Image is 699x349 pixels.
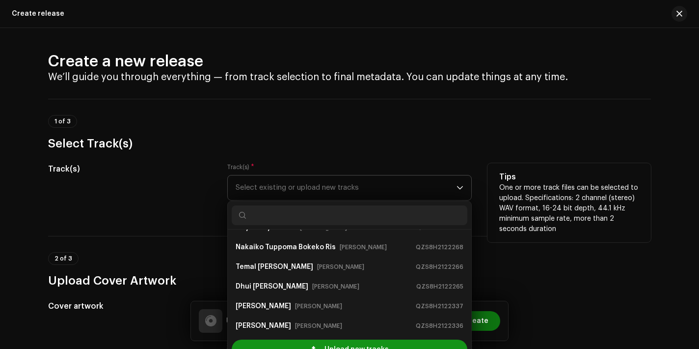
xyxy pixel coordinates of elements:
[226,315,257,327] h5: Untitled
[457,175,463,200] div: dropdown trigger
[236,259,313,275] strong: Temal [PERSON_NAME]
[416,301,463,311] small: QZS8H2122337
[48,71,651,83] h4: We’ll guide you through everything — from track selection to final metadata. You can update thing...
[48,163,212,175] h5: Track(s)
[499,171,639,183] h5: Tips
[232,237,467,257] li: Nakaiko Tuppoma Bokeko Ris
[416,262,463,272] small: QZS8H2122266
[236,239,336,255] strong: Nakaiko Tuppoma Bokeko Ris
[48,273,651,289] h3: Upload Cover Artwork
[236,175,457,200] span: Select existing or upload new tracks
[232,277,467,296] li: Dhui Anusarla Fui
[236,318,291,334] strong: [PERSON_NAME]
[416,282,463,291] small: QZS8H2122265
[416,321,463,331] small: QZS8H2122336
[499,183,639,234] p: One or more track files can be selected to upload. Specifications: 2 channel (stereo) WAV format,...
[48,136,651,151] h3: Select Track(s)
[48,300,212,312] h5: Cover artwork
[312,282,359,291] small: [PERSON_NAME]
[232,296,467,316] li: Attarkoli Karmaya
[416,242,463,252] small: QZS8H2122268
[232,257,467,277] li: Temal Gangko Chinari
[232,316,467,336] li: Budes Kalaima
[452,311,500,331] button: Create
[227,163,254,171] label: Track(s)
[236,298,291,314] strong: [PERSON_NAME]
[295,321,342,331] small: [PERSON_NAME]
[464,311,488,331] span: Create
[295,301,342,311] small: [PERSON_NAME]
[236,279,308,294] strong: Dhui [PERSON_NAME]
[317,262,364,272] small: [PERSON_NAME]
[48,52,651,71] h2: Create a new release
[340,242,387,252] small: [PERSON_NAME]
